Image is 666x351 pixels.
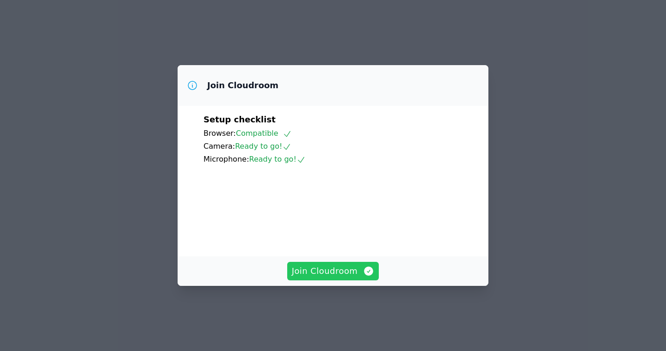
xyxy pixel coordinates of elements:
span: Compatible [236,129,292,138]
span: Microphone: [203,155,249,163]
span: Setup checklist [203,115,276,124]
h3: Join Cloudroom [207,80,278,91]
span: Ready to go! [235,142,291,151]
span: Camera: [203,142,235,151]
span: Join Cloudroom [292,265,375,278]
button: Join Cloudroom [287,262,379,280]
span: Ready to go! [249,155,306,163]
span: Browser: [203,129,236,138]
